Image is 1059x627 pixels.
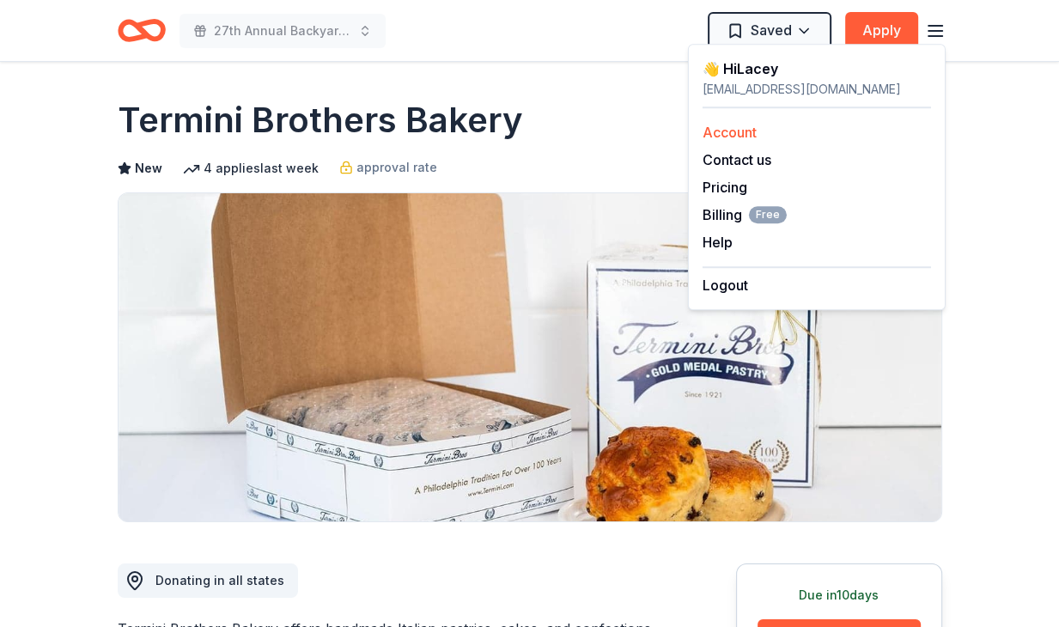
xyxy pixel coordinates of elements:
[703,204,787,225] span: Billing
[703,124,757,141] a: Account
[751,19,792,41] span: Saved
[845,12,918,50] button: Apply
[703,179,747,196] a: Pricing
[703,149,771,170] button: Contact us
[119,193,941,521] img: Image for Termini Brothers Bakery
[339,157,437,178] a: approval rate
[703,232,733,253] button: Help
[118,96,523,144] h1: Termini Brothers Bakery
[758,585,921,606] div: Due in 10 days
[703,204,787,225] button: BillingFree
[135,158,162,179] span: New
[180,14,386,48] button: 27th Annual Backyard BBQ
[708,12,831,50] button: Saved
[118,10,166,51] a: Home
[356,157,437,178] span: approval rate
[703,79,931,100] div: [EMAIL_ADDRESS][DOMAIN_NAME]
[183,158,319,179] div: 4 applies last week
[155,573,284,587] span: Donating in all states
[703,275,748,295] button: Logout
[749,206,787,223] span: Free
[703,58,931,79] div: 👋 Hi Lacey
[214,21,351,41] span: 27th Annual Backyard BBQ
